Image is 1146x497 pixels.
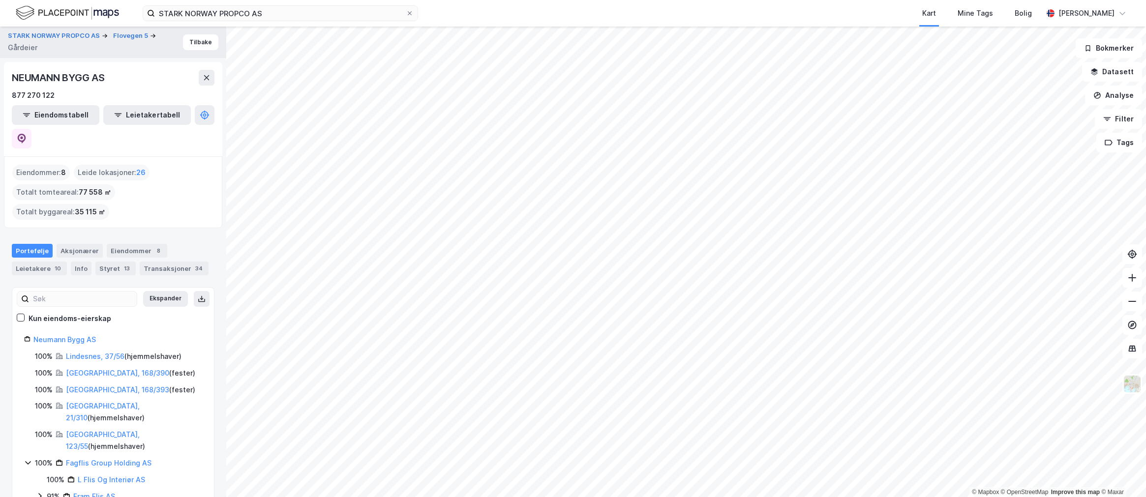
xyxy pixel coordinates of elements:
button: Tags [1096,133,1142,152]
iframe: Chat Widget [1097,450,1146,497]
button: STARK NORWAY PROPCO AS [8,31,102,41]
div: ( fester ) [66,367,195,379]
a: Lindesnes, 37/56 [66,352,124,360]
a: Neumann Bygg AS [33,335,96,344]
button: Eiendomstabell [12,105,99,125]
div: Transaksjoner [140,262,209,275]
a: [GEOGRAPHIC_DATA], 21/310 [66,402,140,422]
div: Kontrollprogram for chat [1097,450,1146,497]
button: Flovegen 5 [113,31,150,41]
div: 34 [193,263,205,273]
a: L Flis Og Interiør AS [78,475,145,484]
div: Gårdeier [8,42,37,54]
button: Filter [1095,109,1142,129]
a: OpenStreetMap [1001,489,1049,496]
div: Mine Tags [958,7,993,19]
a: Mapbox [972,489,999,496]
button: Bokmerker [1076,38,1142,58]
div: 100% [35,384,53,396]
button: Datasett [1082,62,1142,82]
div: Leide lokasjoner : [74,165,150,180]
a: [GEOGRAPHIC_DATA], 168/393 [66,385,169,394]
div: NEUMANN BYGG AS [12,70,107,86]
span: 77 558 ㎡ [79,186,111,198]
div: Info [71,262,91,275]
button: Leietakertabell [103,105,191,125]
div: Aksjonærer [57,244,103,258]
div: 100% [35,457,53,469]
a: [GEOGRAPHIC_DATA], 123/55 [66,430,140,450]
div: Leietakere [12,262,67,275]
a: Fagflis Group Holding AS [66,459,151,467]
input: Søk [29,292,137,306]
div: 100% [35,367,53,379]
button: Tilbake [183,34,218,50]
span: 8 [61,167,66,178]
div: Totalt byggareal : [12,204,109,220]
div: 100% [35,400,53,412]
div: Styret [95,262,136,275]
div: ( hjemmelshaver ) [66,351,181,362]
div: 13 [122,263,132,273]
button: Ekspander [143,291,188,307]
img: Z [1123,375,1142,393]
div: 10 [53,263,63,273]
div: 8 [153,246,163,256]
div: Kun eiendoms-eierskap [29,313,111,324]
div: 877 270 122 [12,89,55,101]
div: Eiendommer : [12,165,70,180]
div: [PERSON_NAME] [1058,7,1115,19]
div: 100% [47,474,64,486]
input: Søk på adresse, matrikkel, gårdeiere, leietakere eller personer [155,6,406,21]
div: ( hjemmelshaver ) [66,429,202,452]
span: 35 115 ㎡ [75,206,105,218]
div: ( fester ) [66,384,195,396]
div: Bolig [1015,7,1032,19]
button: Analyse [1085,86,1142,105]
span: 26 [136,167,146,178]
div: Kart [922,7,936,19]
div: Portefølje [12,244,53,258]
a: [GEOGRAPHIC_DATA], 168/390 [66,369,169,377]
div: Totalt tomteareal : [12,184,115,200]
div: 100% [35,429,53,440]
div: ( hjemmelshaver ) [66,400,202,424]
div: Eiendommer [107,244,167,258]
div: 100% [35,351,53,362]
img: logo.f888ab2527a4732fd821a326f86c7f29.svg [16,4,119,22]
a: Improve this map [1051,489,1100,496]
